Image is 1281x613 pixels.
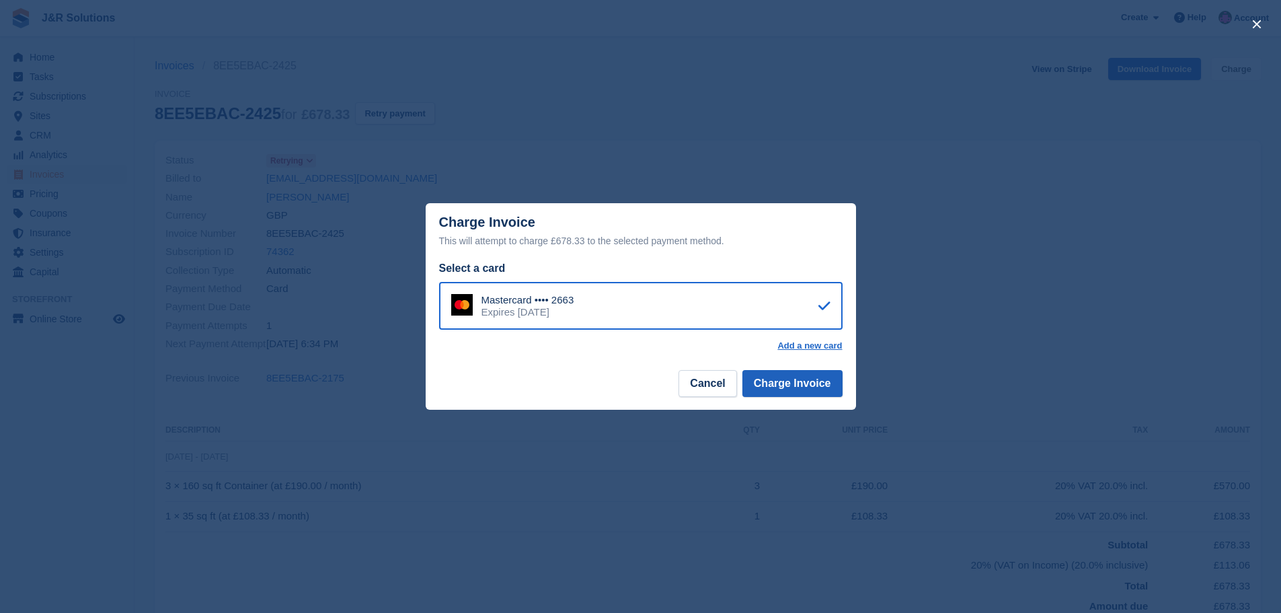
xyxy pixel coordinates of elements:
[742,370,843,397] button: Charge Invoice
[481,306,574,318] div: Expires [DATE]
[678,370,736,397] button: Cancel
[439,260,843,277] div: Select a card
[1246,13,1268,35] button: close
[451,294,473,316] img: Mastercard Logo
[777,340,842,351] a: Add a new card
[481,294,574,306] div: Mastercard •••• 2663
[439,233,843,249] div: This will attempt to charge £678.33 to the selected payment method.
[439,215,843,249] div: Charge Invoice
